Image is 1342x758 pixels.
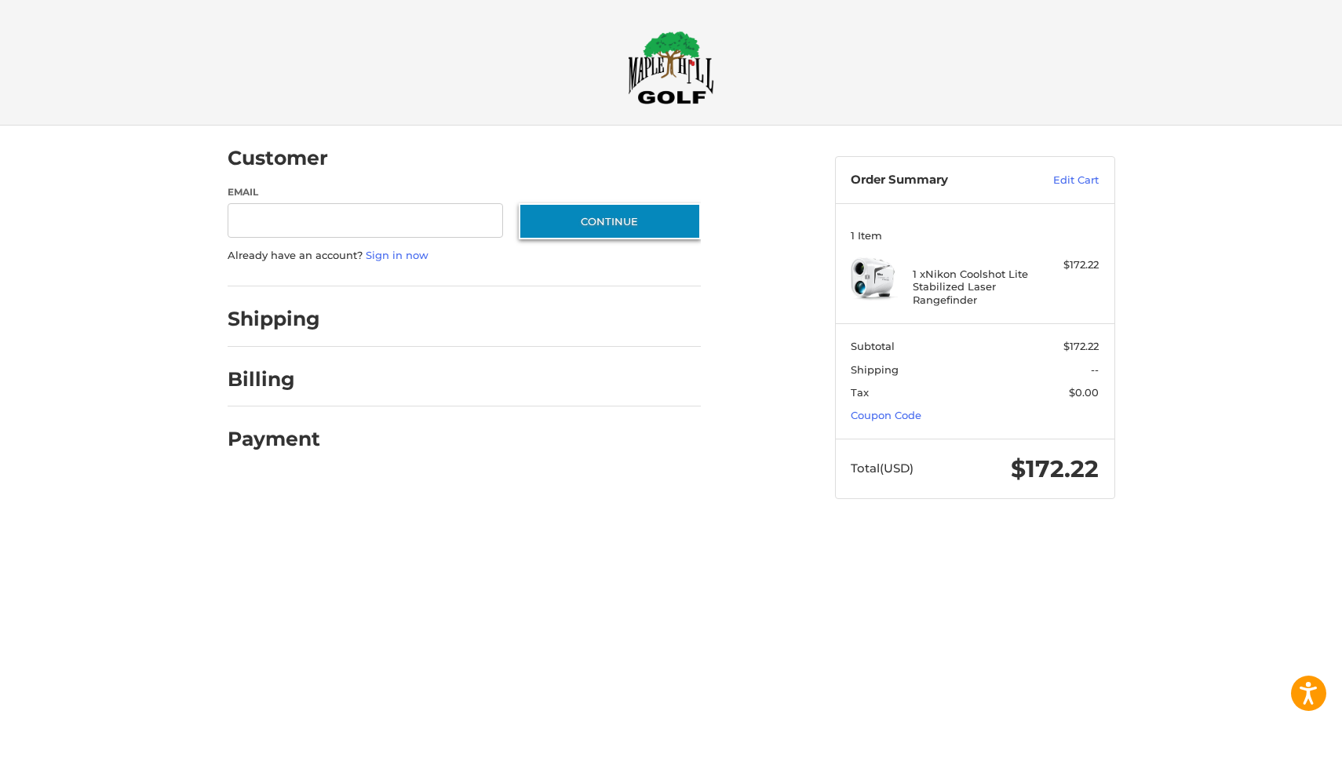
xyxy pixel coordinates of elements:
span: Tax [851,386,869,399]
a: Sign in now [366,249,428,261]
span: Total (USD) [851,461,914,476]
label: Email [228,185,504,199]
h2: Customer [228,146,328,170]
h2: Shipping [228,307,320,331]
h3: 1 Item [851,229,1099,242]
iframe: Google Customer Reviews [1213,716,1342,758]
a: Edit Cart [1019,173,1099,188]
span: -- [1091,363,1099,376]
p: Already have an account? [228,248,701,264]
h4: 1 x Nikon Coolshot Lite Stabilized Laser Rangefinder [913,268,1033,306]
h2: Payment [228,427,320,451]
img: Maple Hill Golf [628,31,714,104]
h3: Order Summary [851,173,1019,188]
span: $172.22 [1063,340,1099,352]
span: $0.00 [1069,386,1099,399]
span: Subtotal [851,340,895,352]
span: $172.22 [1011,454,1099,483]
span: Shipping [851,363,899,376]
h2: Billing [228,367,319,392]
div: $172.22 [1037,257,1099,273]
a: Coupon Code [851,409,921,421]
button: Continue [519,203,701,239]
